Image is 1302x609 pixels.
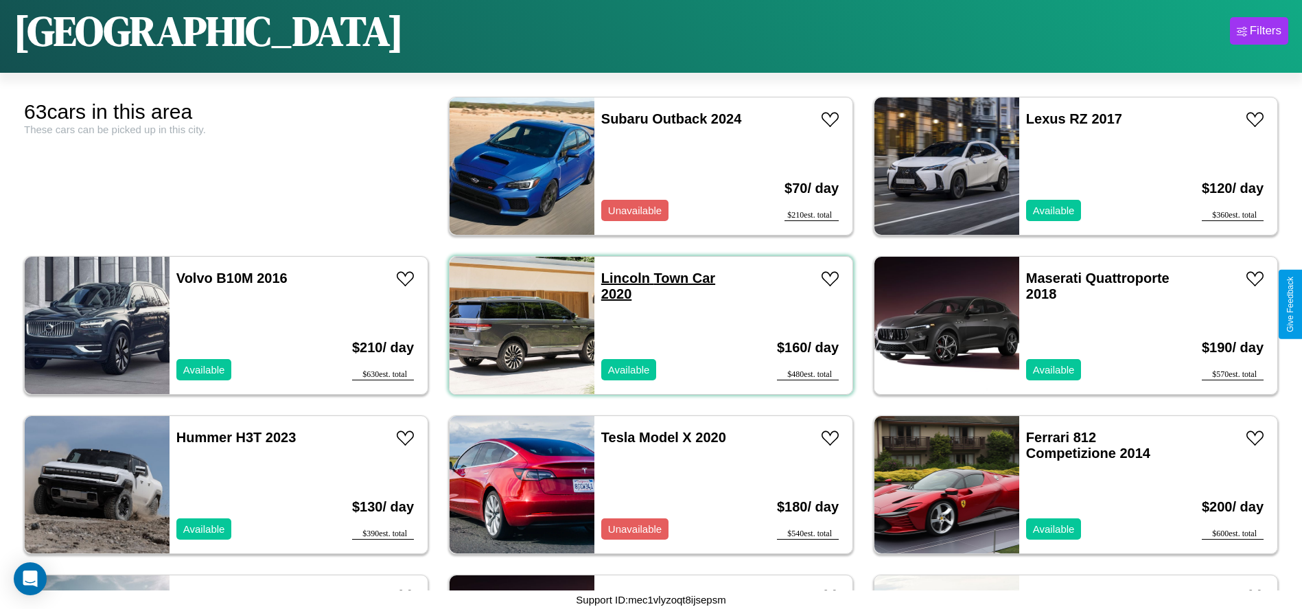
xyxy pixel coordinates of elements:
[1202,210,1264,221] div: $ 360 est. total
[1202,326,1264,369] h3: $ 190 / day
[176,430,297,445] a: Hummer H3T 2023
[1202,369,1264,380] div: $ 570 est. total
[1230,17,1288,45] button: Filters
[1026,430,1150,461] a: Ferrari 812 Competizione 2014
[352,485,414,529] h3: $ 130 / day
[352,369,414,380] div: $ 630 est. total
[14,562,47,595] div: Open Intercom Messenger
[176,589,285,604] a: Ford FT900 2018
[1033,520,1075,538] p: Available
[608,520,662,538] p: Unavailable
[14,3,404,59] h1: [GEOGRAPHIC_DATA]
[1202,167,1264,210] h3: $ 120 / day
[1033,201,1075,220] p: Available
[24,100,428,124] div: 63 cars in this area
[601,111,742,126] a: Subaru Outback 2024
[777,529,839,540] div: $ 540 est. total
[601,430,726,445] a: Tesla Model X 2020
[24,124,428,135] div: These cars can be picked up in this city.
[183,520,225,538] p: Available
[183,360,225,379] p: Available
[601,271,715,301] a: Lincoln Town Car 2020
[176,271,288,286] a: Volvo B10M 2016
[777,326,839,369] h3: $ 160 / day
[1250,24,1281,38] div: Filters
[608,360,650,379] p: Available
[1202,485,1264,529] h3: $ 200 / day
[1026,589,1161,604] a: Dodge Journey 2014
[608,201,662,220] p: Unavailable
[1026,111,1122,126] a: Lexus RZ 2017
[352,326,414,369] h3: $ 210 / day
[1033,360,1075,379] p: Available
[784,167,839,210] h3: $ 70 / day
[1202,529,1264,540] div: $ 600 est. total
[1286,277,1295,332] div: Give Feedback
[576,590,725,609] p: Support ID: mec1vlyzoqt8ijsepsm
[777,369,839,380] div: $ 480 est. total
[777,485,839,529] h3: $ 180 / day
[352,529,414,540] div: $ 390 est. total
[1026,271,1170,301] a: Maserati Quattroporte 2018
[784,210,839,221] div: $ 210 est. total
